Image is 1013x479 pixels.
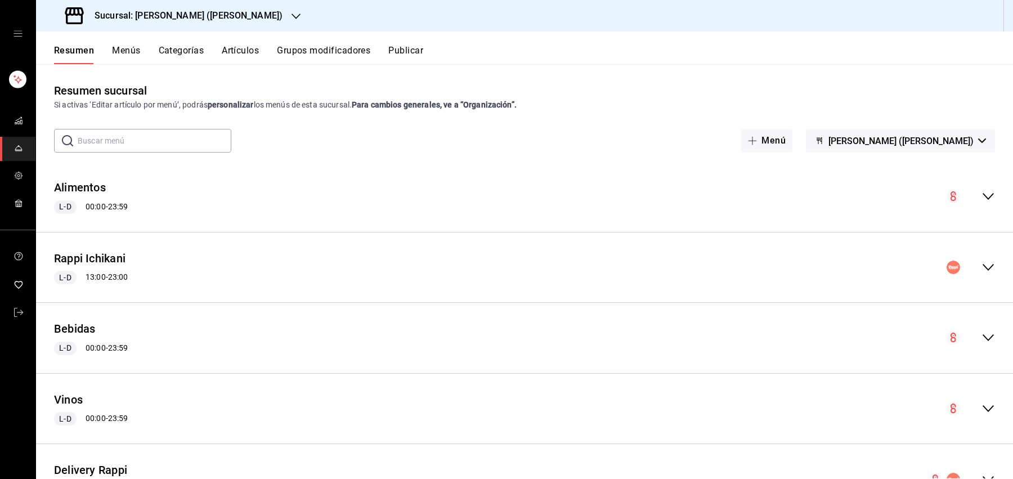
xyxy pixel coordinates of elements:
button: open drawer [14,29,23,38]
div: Si activas ‘Editar artículo por menú’, podrás los menús de esta sucursal. [54,99,995,111]
button: Resumen [54,45,94,64]
div: navigation tabs [54,45,1013,64]
span: L-D [55,272,75,284]
span: L-D [55,342,75,354]
span: L-D [55,201,75,213]
input: Buscar menú [78,129,231,152]
button: Alimentos [54,180,106,196]
button: Publicar [388,45,423,64]
div: collapse-menu-row [36,312,1013,364]
div: collapse-menu-row [36,241,1013,294]
button: Menú [741,129,792,153]
button: Rappi Ichikani [54,250,125,267]
strong: personalizar [208,100,254,109]
span: L-D [55,413,75,425]
button: Categorías [159,45,204,64]
div: 00:00 - 23:59 [54,200,128,214]
button: Delivery Rappi [54,462,127,478]
div: 00:00 - 23:59 [54,412,128,426]
span: [PERSON_NAME] ([PERSON_NAME]) [828,136,974,146]
div: collapse-menu-row [36,383,1013,435]
button: [PERSON_NAME] ([PERSON_NAME]) [806,129,995,153]
button: Grupos modificadores [277,45,370,64]
div: Resumen sucursal [54,82,147,99]
button: Vinos [54,392,83,408]
button: Bebidas [54,321,96,337]
div: 00:00 - 23:59 [54,342,128,355]
div: collapse-menu-row [36,171,1013,223]
div: 13:00 - 23:00 [54,271,128,284]
strong: Para cambios generales, ve a “Organización”. [352,100,517,109]
button: Artículos [222,45,259,64]
h3: Sucursal: [PERSON_NAME] ([PERSON_NAME]) [86,9,283,23]
button: Menús [112,45,140,64]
